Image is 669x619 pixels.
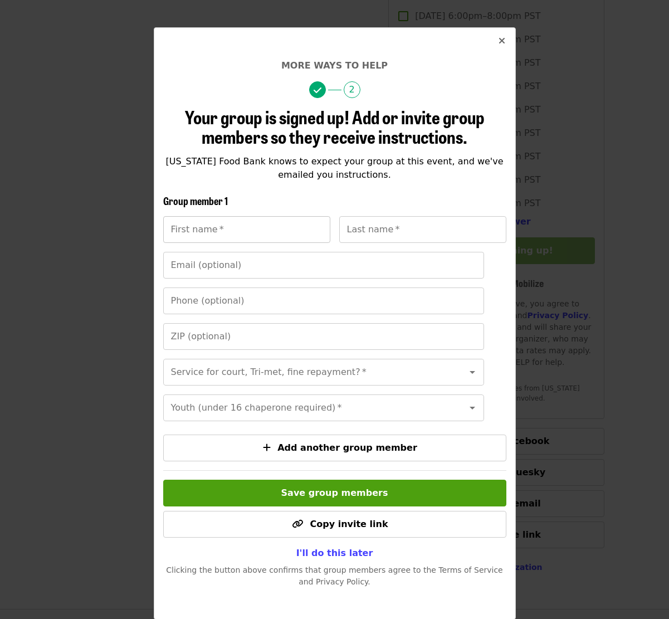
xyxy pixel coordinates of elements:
[296,548,373,558] span: I'll do this later
[163,216,330,243] input: First name
[277,442,417,453] span: Add another group member
[339,216,506,243] input: Last name
[287,542,382,564] button: I'll do this later
[281,488,388,498] span: Save group members
[163,287,484,314] input: Phone (optional)
[163,193,228,208] span: Group member 1
[185,104,485,149] span: Your group is signed up! Add or invite group members so they receive instructions.
[166,566,503,586] span: Clicking the button above confirms that group members agree to the Terms of Service and Privacy P...
[310,519,388,529] span: Copy invite link
[163,480,506,506] button: Save group members
[163,252,484,279] input: Email (optional)
[314,85,321,96] i: check icon
[163,323,484,350] input: ZIP (optional)
[263,442,271,453] i: plus icon
[163,511,506,538] button: Copy invite link
[163,435,506,461] button: Add another group member
[281,60,388,71] span: More ways to help
[499,36,505,46] i: times icon
[344,81,360,98] span: 2
[165,156,503,180] span: [US_STATE] Food Bank knows to expect your group at this event, and we've emailed you instructions.
[465,400,480,416] button: Open
[489,28,515,55] button: Close
[465,364,480,380] button: Open
[292,519,303,529] i: link icon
